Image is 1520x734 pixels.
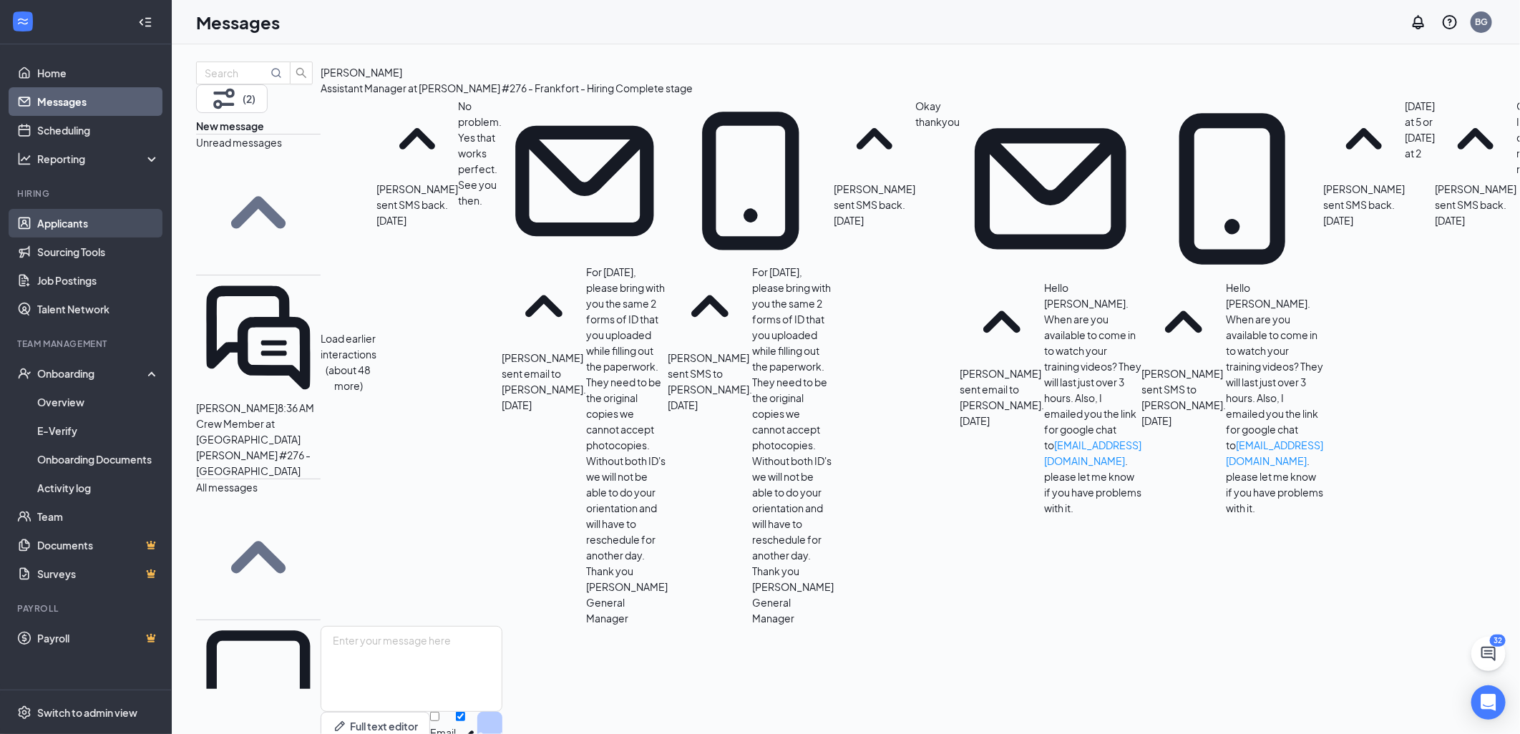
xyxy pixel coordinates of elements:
svg: SmallChevronUp [960,280,1044,366]
div: Onboarding [37,366,147,381]
span: Hello [PERSON_NAME]. When are you available to come in to watch your training videos? They will l... [1226,281,1323,514]
a: [EMAIL_ADDRESS][DOMAIN_NAME] [1226,439,1323,467]
svg: Email [502,98,668,264]
a: Sourcing Tools [37,238,160,266]
svg: MagnifyingGlass [271,67,282,79]
span: [DATE] [960,413,990,429]
svg: SmallChevronUp [376,98,458,181]
span: Hello [PERSON_NAME]. When are you available to come in to watch your training videos? They will l... [1044,281,1141,514]
span: [DATE] [1323,212,1353,228]
div: 32 [1490,635,1506,647]
span: [PERSON_NAME] sent SMS back. [1323,182,1405,211]
button: ChatActive [1471,637,1506,671]
div: Open Intercom Messenger [1471,685,1506,720]
span: [PERSON_NAME] sent SMS to [PERSON_NAME]. [668,351,752,396]
svg: SmallChevronUp [1435,98,1516,181]
a: Job Postings [37,266,160,295]
svg: Analysis [17,152,31,166]
svg: UserCheck [17,366,31,381]
span: [DATE] [1141,413,1171,429]
span: No problem. Yes that works perfect. See you then. [458,99,502,207]
svg: SmallChevronUp [502,264,586,350]
svg: QuestionInfo [1441,14,1458,31]
span: [DATE] [668,397,698,413]
svg: SmallChevronUp [834,98,915,181]
svg: Pen [333,719,347,733]
span: [DATE] [1435,212,1465,228]
svg: ActiveDoubleChat [196,275,321,400]
h1: Messages [196,10,280,34]
a: Scheduling [37,116,160,145]
p: 8:36 AM [278,400,314,416]
a: Messages [37,87,160,116]
p: Assistant Manager at [PERSON_NAME] #276 - Frankfort - Hiring Complete stage [321,80,693,96]
svg: MobileSms [1141,98,1323,280]
a: Home [37,59,160,87]
button: New message [196,118,264,134]
svg: SmallChevronUp [1323,98,1405,181]
p: Crew Member at [GEOGRAPHIC_DATA][PERSON_NAME] #276 - [GEOGRAPHIC_DATA] [196,416,321,479]
div: [PERSON_NAME] [321,64,402,80]
a: PayrollCrown [37,624,160,652]
div: Switch to admin view [37,705,137,720]
a: Onboarding Documents [37,445,160,474]
a: Talent Network [37,295,160,323]
a: [EMAIL_ADDRESS][DOMAIN_NAME] [1044,439,1141,467]
span: Unread messages [196,136,282,149]
span: [DATE] [834,212,864,228]
svg: MobileSms [668,98,834,264]
input: Search [205,65,268,81]
a: Overview [37,388,160,416]
a: E-Verify [37,416,160,445]
span: [PERSON_NAME] sent email to [PERSON_NAME]. [960,367,1044,411]
a: DocumentsCrown [37,531,160,559]
svg: SmallChevronUp [668,264,752,350]
a: Applicants [37,209,160,238]
a: Activity log [37,474,160,502]
a: Team [37,502,160,531]
button: Load earlier interactions (about 48 more) [321,331,376,393]
svg: SmallChevronUp [1141,280,1226,366]
div: Hiring [17,187,157,200]
span: [PERSON_NAME] sent SMS to [PERSON_NAME]. [1141,367,1226,411]
svg: SmallChevronUp [196,150,321,275]
div: Reporting [37,152,160,166]
span: For [DATE], please bring with you the same 2 forms of ID that you uploaded while filling out the ... [752,265,834,625]
span: [PERSON_NAME] [196,401,278,414]
span: [PERSON_NAME] sent email to [PERSON_NAME]. [502,351,586,396]
svg: ChatActive [1480,645,1497,662]
span: Okay thankyou [915,99,960,128]
svg: Email [960,98,1141,280]
svg: Filter [208,83,240,114]
span: [PERSON_NAME] sent SMS back. [834,182,915,211]
div: BG [1475,16,1488,28]
span: search [291,67,312,79]
span: [PERSON_NAME] sent SMS back. [376,182,458,211]
a: SurveysCrown [37,559,160,588]
input: SMS [456,712,465,721]
div: Team Management [17,338,157,350]
svg: Notifications [1410,14,1427,31]
svg: WorkstreamLogo [16,14,30,29]
span: [DATE] at 5 or [DATE] at 2 [1405,99,1435,160]
button: search [290,62,313,84]
span: [DATE] [376,212,406,228]
div: Payroll [17,602,157,615]
svg: Settings [17,705,31,720]
span: All messages [196,481,258,494]
span: [DATE] [502,397,532,413]
span: [PERSON_NAME] sent SMS back. [1435,182,1516,211]
svg: Collapse [138,15,152,29]
span: For [DATE], please bring with you the same 2 forms of ID that you uploaded while filling out the ... [586,265,668,625]
svg: SmallChevronUp [196,495,321,620]
button: Filter (2) [196,84,268,113]
input: Email [430,712,439,721]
